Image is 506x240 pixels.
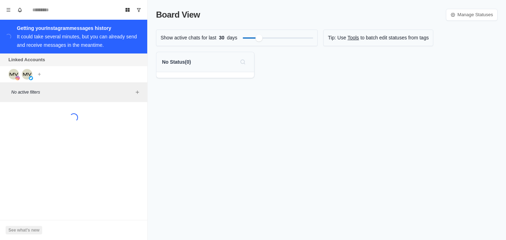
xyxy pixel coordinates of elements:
[22,69,32,80] img: picture
[161,34,216,42] p: Show active chats for last
[122,4,133,15] button: Board View
[133,4,144,15] button: Show unread conversations
[11,89,133,95] p: No active filters
[8,56,45,63] p: Linked Accounts
[35,70,44,78] button: Add account
[348,34,359,42] a: Tools
[328,34,346,42] p: Tip: Use
[14,4,25,15] button: Notifications
[17,34,137,48] div: It could take several minutes, but you can already send and receive messages in the meantime.
[255,34,262,42] div: Filter by activity days
[216,34,227,42] span: 30
[446,9,498,21] a: Manage Statuses
[3,4,14,15] button: Menu
[17,24,139,32] div: Getting your Instagram messages history
[8,69,19,80] img: picture
[361,34,429,42] p: to batch edit statuses from tags
[156,8,200,21] p: Board View
[237,56,248,68] button: Search
[6,226,42,234] button: See what's new
[29,76,33,80] img: picture
[133,88,142,96] button: Add filters
[15,76,20,80] img: picture
[227,34,238,42] p: days
[162,58,191,66] p: No Status ( 0 )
